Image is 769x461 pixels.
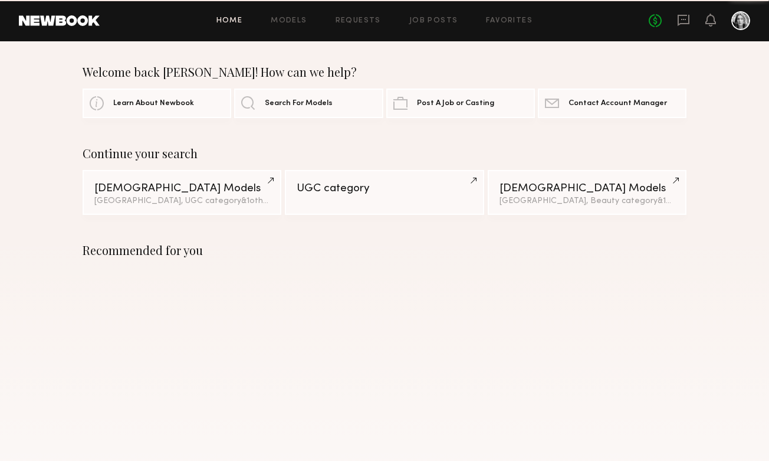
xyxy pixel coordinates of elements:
[538,89,686,118] a: Contact Account Manager
[488,170,686,215] a: [DEMOGRAPHIC_DATA] Models[GEOGRAPHIC_DATA], Beauty category&1other filter
[336,17,381,25] a: Requests
[113,100,194,107] span: Learn About Newbook
[271,17,307,25] a: Models
[83,89,231,118] a: Learn About Newbook
[94,183,270,194] div: [DEMOGRAPHIC_DATA] Models
[568,100,667,107] span: Contact Account Manager
[297,183,472,194] div: UGC category
[265,100,333,107] span: Search For Models
[499,183,675,194] div: [DEMOGRAPHIC_DATA] Models
[658,197,708,205] span: & 1 other filter
[83,146,686,161] div: Continue your search
[83,170,281,215] a: [DEMOGRAPHIC_DATA] Models[GEOGRAPHIC_DATA], UGC category&1other filter
[285,170,484,215] a: UGC category
[417,100,494,107] span: Post A Job or Casting
[216,17,243,25] a: Home
[83,65,686,79] div: Welcome back [PERSON_NAME]! How can we help?
[241,197,292,205] span: & 1 other filter
[234,89,383,118] a: Search For Models
[409,17,458,25] a: Job Posts
[94,197,270,205] div: [GEOGRAPHIC_DATA], UGC category
[386,89,535,118] a: Post A Job or Casting
[486,17,533,25] a: Favorites
[83,243,686,257] div: Recommended for you
[499,197,675,205] div: [GEOGRAPHIC_DATA], Beauty category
